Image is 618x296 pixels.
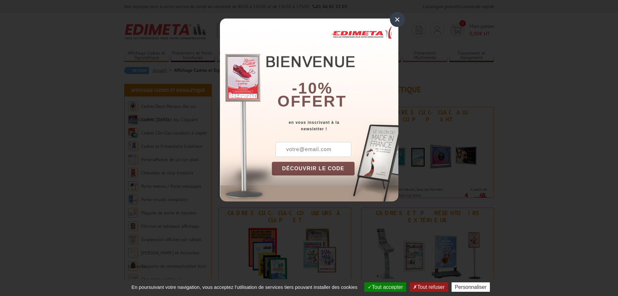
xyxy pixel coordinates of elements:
[272,162,355,175] button: DÉCOUVRIR LE CODE
[292,80,333,97] b: -10%
[272,119,398,132] div: en vous inscrivant à la newsletter !
[275,142,351,157] input: votre@email.com
[364,282,406,292] button: Tout accepter
[452,282,490,292] button: Personnaliser (fenêtre modale)
[410,282,448,292] button: Tout refuser
[390,12,405,27] div: ×
[128,284,361,290] span: En poursuivant votre navigation, vous acceptez l'utilisation de services tiers pouvant installer ...
[277,93,347,110] font: offert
